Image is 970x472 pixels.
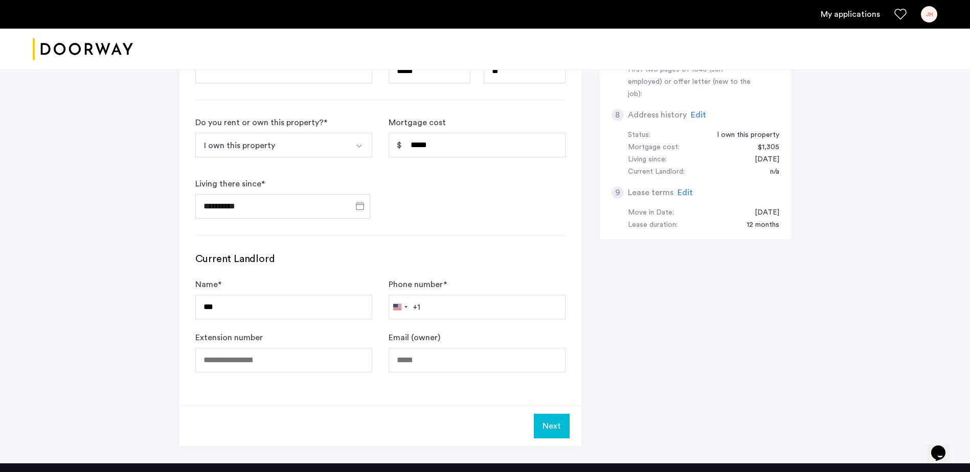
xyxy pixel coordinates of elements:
[628,129,650,141] div: Status:
[927,431,960,462] iframe: chat widget
[691,111,706,119] span: Edit
[348,133,372,157] button: Select option
[413,301,420,313] div: +1
[389,295,420,319] button: Selected country
[195,332,263,344] label: Extension number
[678,188,693,197] span: Edit
[195,178,265,190] label: Living there since *
[707,129,779,141] div: I own this property
[612,186,624,199] div: 9
[628,166,685,178] div: Current Landlord:
[389,332,440,344] label: Email (owner)
[760,166,779,178] div: n/a
[195,116,327,129] div: Do you rent or own this property? *
[612,109,624,121] div: 8
[628,141,680,154] div: Mortgage cost:
[195,252,566,266] h3: Current Landlord
[628,186,673,199] h5: Lease terms
[33,30,133,68] a: Cazamio logo
[354,200,366,212] button: Open calendar
[921,6,937,22] div: JH
[534,414,570,438] button: Next
[389,278,447,291] label: Phone number *
[745,154,779,166] div: 06/01/2017
[389,116,446,129] label: Mortgage cost
[628,109,687,121] h5: Address history
[33,30,133,68] img: logo
[195,133,348,157] button: Select option
[748,141,779,154] div: $1,305
[195,278,221,291] label: Name *
[628,154,667,166] div: Living since:
[355,142,363,150] img: arrow
[628,219,678,231] div: Lease duration:
[894,8,907,20] a: Favorites
[821,8,880,20] a: My application
[628,64,757,101] div: First two pages of 1040 (self-employed) or offer letter (new to the job):
[745,207,779,219] div: 09/01/2025
[736,219,779,231] div: 12 months
[628,207,674,219] div: Move in Date:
